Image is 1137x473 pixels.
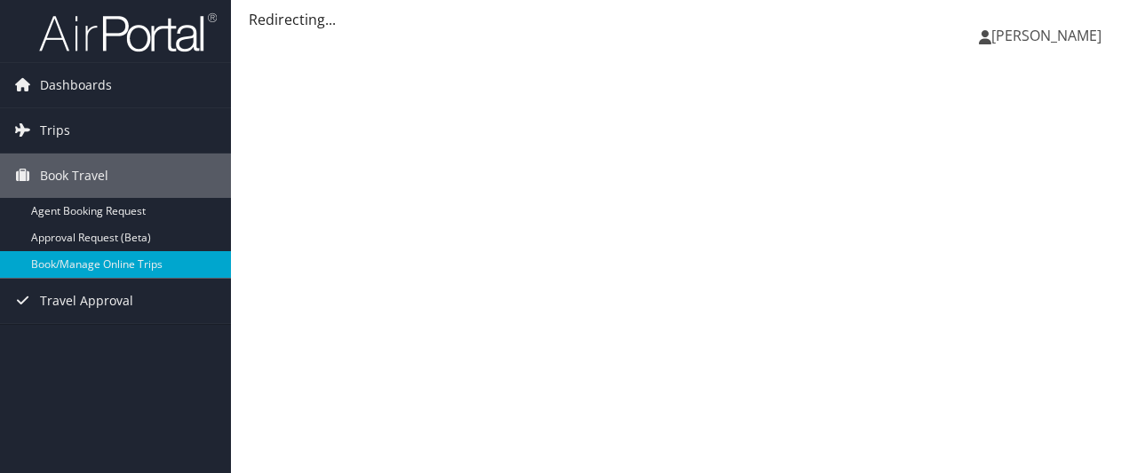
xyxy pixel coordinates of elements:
[39,12,217,53] img: airportal-logo.png
[979,9,1119,62] a: [PERSON_NAME]
[991,26,1101,45] span: [PERSON_NAME]
[40,63,112,107] span: Dashboards
[40,279,133,323] span: Travel Approval
[40,154,108,198] span: Book Travel
[40,108,70,153] span: Trips
[249,9,1119,30] div: Redirecting...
